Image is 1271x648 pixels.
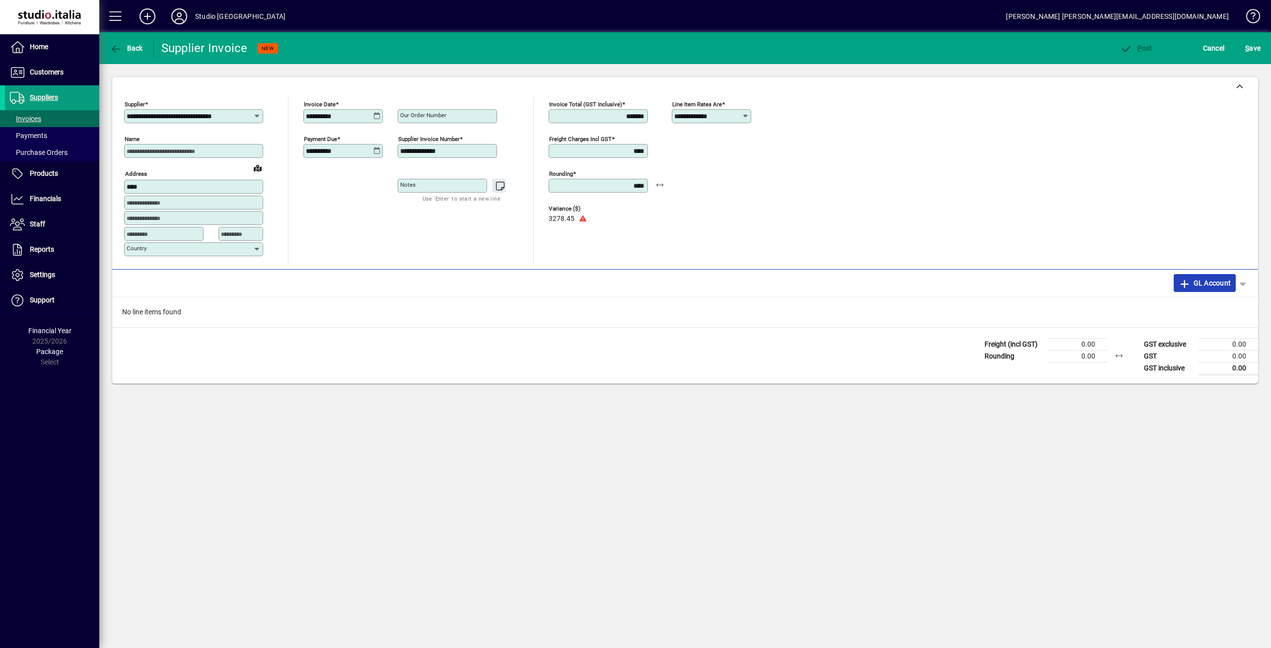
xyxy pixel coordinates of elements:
a: Products [5,161,99,186]
span: ost [1120,44,1152,52]
button: GL Account [1174,274,1236,292]
span: NEW [262,45,274,52]
mat-label: Notes [400,181,416,188]
span: Financial Year [28,327,71,335]
div: No line items found [112,297,1258,327]
span: Products [30,169,58,177]
td: 0.00 [1199,362,1258,374]
td: 0.00 [1199,350,1258,362]
mat-label: Country [127,245,146,252]
td: Rounding [980,350,1048,362]
div: Supplier Invoice [161,40,248,56]
span: S [1245,44,1249,52]
a: Knowledge Base [1239,2,1259,34]
span: GL Account [1179,275,1231,291]
span: Customers [30,68,64,76]
mat-label: Name [125,136,140,143]
span: ave [1245,40,1261,56]
a: Staff [5,212,99,237]
button: Cancel [1200,39,1227,57]
mat-hint: Use 'Enter' to start a new line [423,193,500,204]
td: GST [1139,350,1199,362]
mat-label: Freight charges incl GST [549,136,612,143]
app-page-header-button: Back [99,39,154,57]
span: Staff [30,220,45,228]
a: Payments [5,127,99,144]
a: Customers [5,60,99,85]
td: 0.00 [1048,338,1107,350]
a: Financials [5,187,99,212]
mat-label: Invoice date [304,101,336,108]
td: 0.00 [1048,350,1107,362]
span: Package [36,348,63,356]
span: Payments [10,132,47,140]
mat-label: Supplier invoice number [398,136,460,143]
span: Support [30,296,55,304]
a: Invoices [5,110,99,127]
span: Suppliers [30,93,58,101]
button: Save [1243,39,1263,57]
span: Variance ($) [549,206,608,212]
span: P [1137,44,1142,52]
button: Profile [163,7,195,25]
div: [PERSON_NAME] [PERSON_NAME][EMAIL_ADDRESS][DOMAIN_NAME] [1006,8,1229,24]
a: Purchase Orders [5,144,99,161]
span: Reports [30,245,54,253]
td: Freight (incl GST) [980,338,1048,350]
button: Back [107,39,145,57]
mat-label: Our order number [400,112,446,119]
span: Financials [30,195,61,203]
mat-label: Supplier [125,101,145,108]
mat-label: Rounding [549,170,573,177]
a: View on map [250,160,266,176]
button: Add [132,7,163,25]
span: Home [30,43,48,51]
span: Settings [30,271,55,279]
a: Support [5,288,99,313]
span: Cancel [1203,40,1225,56]
a: Settings [5,263,99,288]
mat-label: Payment due [304,136,337,143]
td: GST exclusive [1139,338,1199,350]
button: Post [1118,39,1155,57]
mat-label: Invoice Total (GST inclusive) [549,101,622,108]
span: Back [110,44,143,52]
td: 0.00 [1199,338,1258,350]
td: GST inclusive [1139,362,1199,374]
a: Reports [5,237,99,262]
mat-label: Line item rates are [672,101,722,108]
span: 3278.45 [549,215,574,223]
span: Purchase Orders [10,148,68,156]
div: Studio [GEOGRAPHIC_DATA] [195,8,285,24]
span: Invoices [10,115,41,123]
a: Home [5,35,99,60]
